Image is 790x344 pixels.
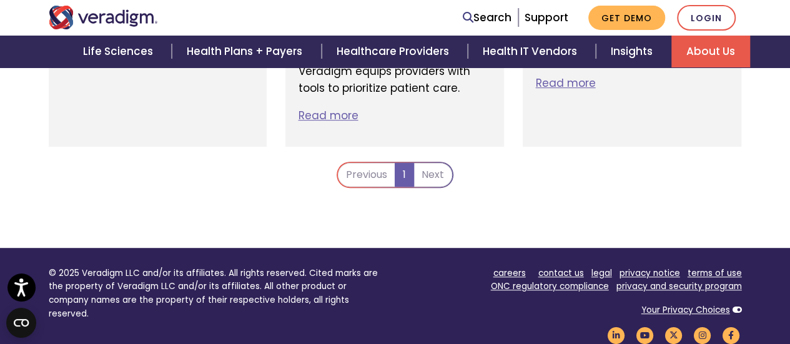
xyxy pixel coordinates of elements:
p: © 2025 Veradigm LLC and/or its affiliates. All rights reserved. Cited marks are the property of V... [49,267,386,321]
a: Insights [596,36,671,67]
img: Veradigm logo [49,6,158,29]
a: Health IT Vendors [468,36,596,67]
a: Support [525,10,568,25]
a: Veradigm Facebook Link [721,329,742,341]
a: Health Plans + Payers [172,36,321,67]
a: Veradigm Instagram Link [692,329,713,341]
nav: Pagination Controls [337,162,453,198]
a: Search [463,9,511,26]
a: terms of use [688,267,742,279]
a: legal [591,267,612,279]
a: 1 [395,163,414,187]
a: Veradigm YouTube Link [634,329,656,341]
a: Healthcare Providers [322,36,468,67]
a: Get Demo [588,6,665,30]
a: privacy notice [620,267,680,279]
a: Login [677,5,736,31]
a: contact us [538,267,584,279]
a: Your Privacy Choices [641,304,730,316]
a: Veradigm Twitter Link [663,329,684,341]
a: privacy and security program [616,280,742,292]
button: Open CMP widget [6,308,36,338]
a: ONC regulatory compliance [491,280,609,292]
a: Veradigm LinkedIn Link [606,329,627,341]
a: Life Sciences [68,36,172,67]
a: careers [493,267,526,279]
a: About Us [671,36,750,67]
